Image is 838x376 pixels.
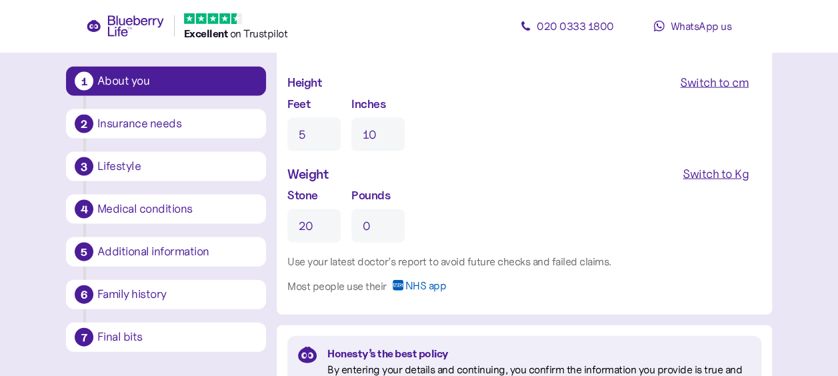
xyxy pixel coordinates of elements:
[66,280,266,309] button: 6Family history
[75,115,93,133] div: 2
[75,243,93,261] div: 5
[537,19,614,33] span: 020 0333 1800
[75,72,93,91] div: 1
[670,19,731,33] span: WhatsApp us
[633,13,753,39] a: WhatsApp us
[670,162,761,186] button: Switch to Kg
[287,253,761,270] div: Use your latest doctor’s report to avoid future checks and failed claims.
[287,164,328,185] div: Weight
[66,109,266,139] button: 2Insurance needs
[287,186,318,204] label: Stone
[97,331,257,343] div: Final bits
[97,118,257,130] div: Insurance needs
[75,157,93,176] div: 3
[327,347,751,360] div: Honesty’s the best policy
[680,73,749,92] div: Switch to cm
[667,71,761,95] button: Switch to cm
[97,289,257,301] div: Family history
[287,95,310,113] label: Feet
[287,73,321,92] div: Height
[97,203,257,215] div: Medical conditions
[66,237,266,267] button: 5Additional information
[184,27,230,40] span: Excellent ️
[75,328,93,347] div: 7
[66,67,266,96] button: 1About you
[66,323,266,352] button: 7Final bits
[75,285,93,304] div: 6
[683,165,749,183] div: Switch to Kg
[351,186,390,204] label: Pounds
[97,161,257,173] div: Lifestyle
[97,246,257,258] div: Additional information
[507,13,627,39] a: 020 0333 1800
[230,27,288,40] span: on Trustpilot
[351,95,385,113] label: Inches
[97,75,257,87] div: About you
[66,152,266,181] button: 3Lifestyle
[66,195,266,224] button: 4Medical conditions
[287,278,387,295] div: Most people use their
[75,200,93,219] div: 4
[405,280,446,301] span: NHS app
